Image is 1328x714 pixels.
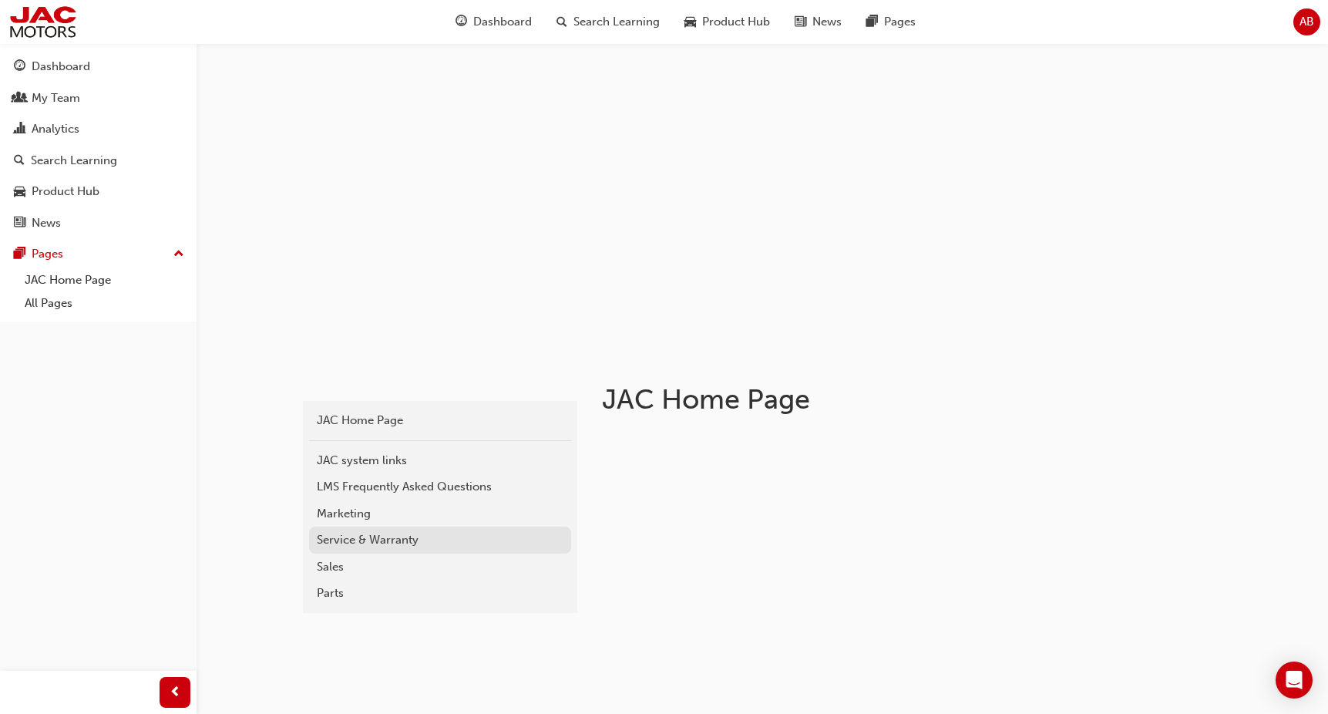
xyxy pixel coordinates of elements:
[309,527,571,554] a: Service & Warranty
[32,183,99,200] div: Product Hub
[8,5,78,39] img: jac-portal
[854,6,928,38] a: pages-iconPages
[6,84,190,113] a: My Team
[32,89,80,107] div: My Team
[32,58,90,76] div: Dashboard
[6,115,190,143] a: Analytics
[6,147,190,175] a: Search Learning
[544,6,672,38] a: search-iconSearch Learning
[556,12,567,32] span: search-icon
[14,248,25,261] span: pages-icon
[6,240,190,268] button: Pages
[684,12,696,32] span: car-icon
[309,447,571,474] a: JAC system links
[672,6,782,38] a: car-iconProduct Hub
[14,92,25,106] span: people-icon
[884,13,916,31] span: Pages
[14,154,25,168] span: search-icon
[317,478,563,496] div: LMS Frequently Asked Questions
[6,177,190,206] a: Product Hub
[14,217,25,231] span: news-icon
[6,52,190,81] a: Dashboard
[309,500,571,527] a: Marketing
[602,382,1108,416] h1: JAC Home Page
[573,13,660,31] span: Search Learning
[1299,13,1314,31] span: AB
[317,452,563,470] div: JAC system links
[31,152,117,170] div: Search Learning
[473,13,532,31] span: Dashboard
[1276,662,1313,699] div: Open Intercom Messenger
[702,13,770,31] span: Product Hub
[309,473,571,500] a: LMS Frequently Asked Questions
[443,6,544,38] a: guage-iconDashboard
[782,6,854,38] a: news-iconNews
[317,412,563,429] div: JAC Home Page
[309,580,571,607] a: Parts
[170,683,181,702] span: prev-icon
[14,185,25,199] span: car-icon
[32,214,61,232] div: News
[795,12,806,32] span: news-icon
[14,60,25,74] span: guage-icon
[18,268,190,292] a: JAC Home Page
[18,291,190,315] a: All Pages
[6,209,190,237] a: News
[14,123,25,136] span: chart-icon
[317,505,563,523] div: Marketing
[309,407,571,434] a: JAC Home Page
[456,12,467,32] span: guage-icon
[6,49,190,240] button: DashboardMy TeamAnalyticsSearch LearningProduct HubNews
[32,120,79,138] div: Analytics
[866,12,878,32] span: pages-icon
[173,244,184,264] span: up-icon
[1293,8,1320,35] button: AB
[309,554,571,581] a: Sales
[812,13,842,31] span: News
[32,245,63,263] div: Pages
[317,558,563,576] div: Sales
[317,531,563,549] div: Service & Warranty
[317,584,563,602] div: Parts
